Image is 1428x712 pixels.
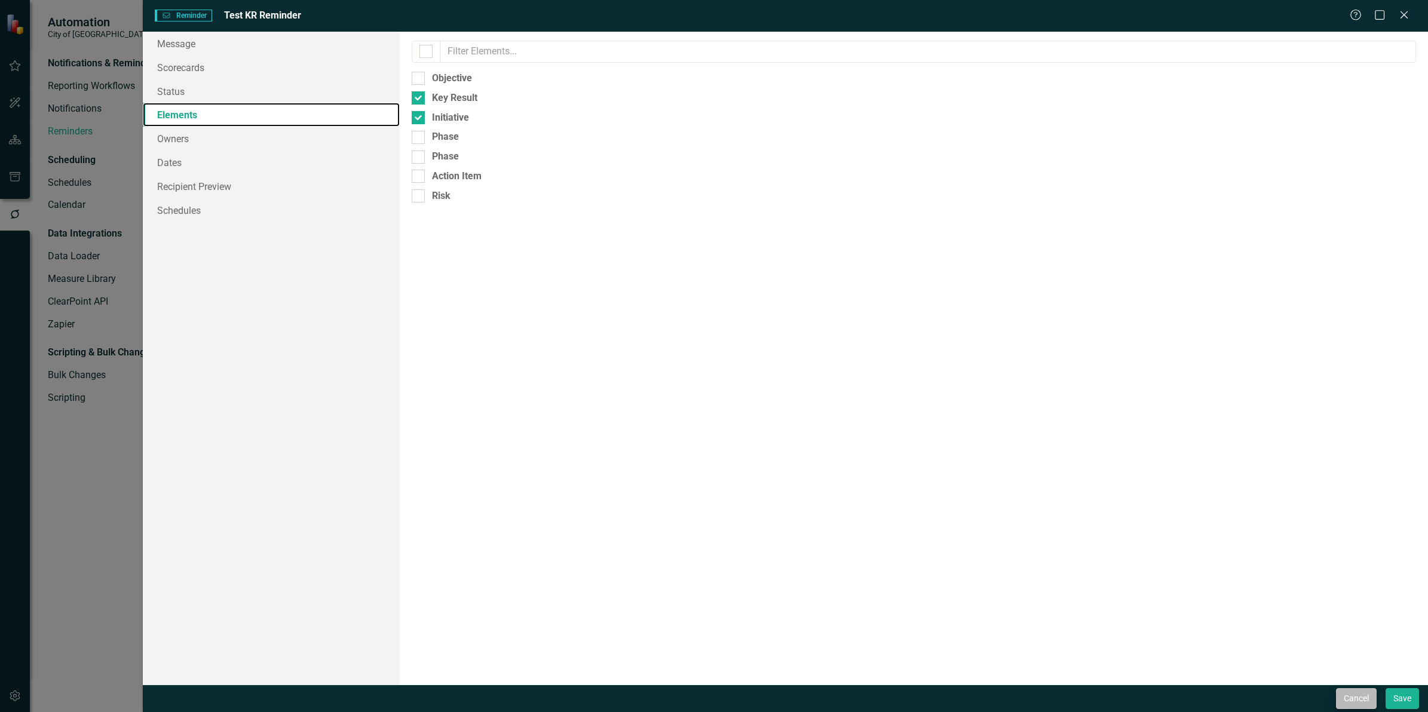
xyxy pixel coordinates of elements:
[143,174,400,198] a: Recipient Preview
[432,111,469,125] div: Initiative
[432,150,459,164] div: Phase
[143,198,400,222] a: Schedules
[143,32,400,56] a: Message
[143,56,400,79] a: Scorecards
[224,10,301,21] span: Test KR Reminder
[1336,688,1377,709] button: Cancel
[432,189,451,203] div: Risk
[143,127,400,151] a: Owners
[432,91,477,105] div: Key Result
[1386,688,1419,709] button: Save
[432,72,472,85] div: Objective
[432,170,482,183] div: Action Item
[143,103,400,127] a: Elements
[143,151,400,174] a: Dates
[440,41,1416,63] input: Filter Elements...
[155,10,212,22] span: Reminder
[143,79,400,103] a: Status
[432,130,459,144] div: Phase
